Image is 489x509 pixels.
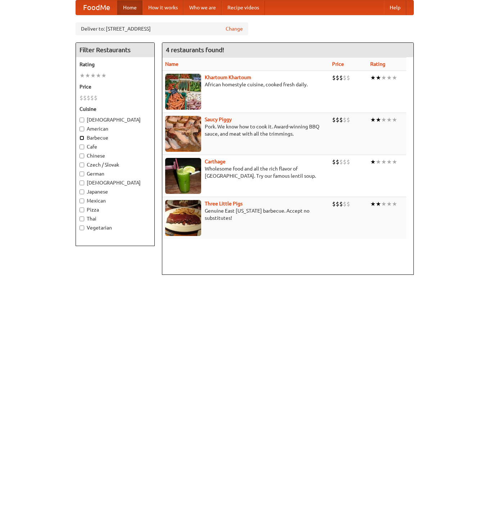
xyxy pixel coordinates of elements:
[80,190,84,194] input: Japanese
[332,158,336,166] li: $
[392,74,397,82] li: ★
[381,158,386,166] li: ★
[80,61,151,68] h5: Rating
[381,74,386,82] li: ★
[87,94,90,102] li: $
[80,161,151,168] label: Czech / Slovak
[80,172,84,176] input: German
[165,81,326,88] p: African homestyle cuisine, cooked fresh daily.
[80,215,151,222] label: Thai
[80,143,151,150] label: Cafe
[90,94,94,102] li: $
[343,116,347,124] li: $
[336,200,339,208] li: $
[80,105,151,113] h5: Cuisine
[226,25,243,32] a: Change
[332,74,336,82] li: $
[90,72,96,79] li: ★
[376,200,381,208] li: ★
[347,200,350,208] li: $
[343,200,347,208] li: $
[165,200,201,236] img: littlepigs.jpg
[370,74,376,82] li: ★
[166,46,224,53] ng-pluralize: 4 restaurants found!
[392,200,397,208] li: ★
[80,188,151,195] label: Japanese
[343,158,347,166] li: $
[80,224,151,231] label: Vegetarian
[336,116,339,124] li: $
[205,117,232,122] b: Saucy Piggy
[381,116,386,124] li: ★
[101,72,107,79] li: ★
[80,208,84,212] input: Pizza
[83,94,87,102] li: $
[165,165,326,179] p: Wholesome food and all the rich flavor of [GEOGRAPHIC_DATA]. Try our famous lentil soup.
[386,158,392,166] li: ★
[347,158,350,166] li: $
[332,116,336,124] li: $
[332,61,344,67] a: Price
[80,217,84,221] input: Thai
[165,123,326,137] p: Pork. We know how to cook it. Award-winning BBQ sauce, and meat with all the trimmings.
[339,116,343,124] li: $
[80,127,84,131] input: American
[117,0,142,15] a: Home
[339,74,343,82] li: $
[96,72,101,79] li: ★
[165,61,178,67] a: Name
[384,0,406,15] a: Help
[386,74,392,82] li: ★
[80,170,151,177] label: German
[80,163,84,167] input: Czech / Slovak
[80,154,84,158] input: Chinese
[205,201,243,206] a: Three Little Pigs
[381,200,386,208] li: ★
[80,197,151,204] label: Mexican
[205,74,251,80] a: Khartoum Khartoum
[80,134,151,141] label: Barbecue
[76,22,248,35] div: Deliver to: [STREET_ADDRESS]
[343,74,347,82] li: $
[80,125,151,132] label: American
[80,179,151,186] label: [DEMOGRAPHIC_DATA]
[80,118,84,122] input: [DEMOGRAPHIC_DATA]
[339,200,343,208] li: $
[386,116,392,124] li: ★
[332,200,336,208] li: $
[370,116,376,124] li: ★
[165,74,201,110] img: khartoum.jpg
[80,226,84,230] input: Vegetarian
[370,158,376,166] li: ★
[376,158,381,166] li: ★
[336,74,339,82] li: $
[80,206,151,213] label: Pizza
[76,43,154,57] h4: Filter Restaurants
[165,207,326,222] p: Genuine East [US_STATE] barbecue. Accept no substitutes!
[386,200,392,208] li: ★
[347,74,350,82] li: $
[370,200,376,208] li: ★
[80,136,84,140] input: Barbecue
[80,199,84,203] input: Mexican
[205,159,226,164] a: Carthage
[165,158,201,194] img: carthage.jpg
[392,158,397,166] li: ★
[339,158,343,166] li: $
[80,94,83,102] li: $
[165,116,201,152] img: saucy.jpg
[347,116,350,124] li: $
[80,181,84,185] input: [DEMOGRAPHIC_DATA]
[80,83,151,90] h5: Price
[80,116,151,123] label: [DEMOGRAPHIC_DATA]
[392,116,397,124] li: ★
[80,152,151,159] label: Chinese
[376,74,381,82] li: ★
[80,145,84,149] input: Cafe
[94,94,98,102] li: $
[376,116,381,124] li: ★
[80,72,85,79] li: ★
